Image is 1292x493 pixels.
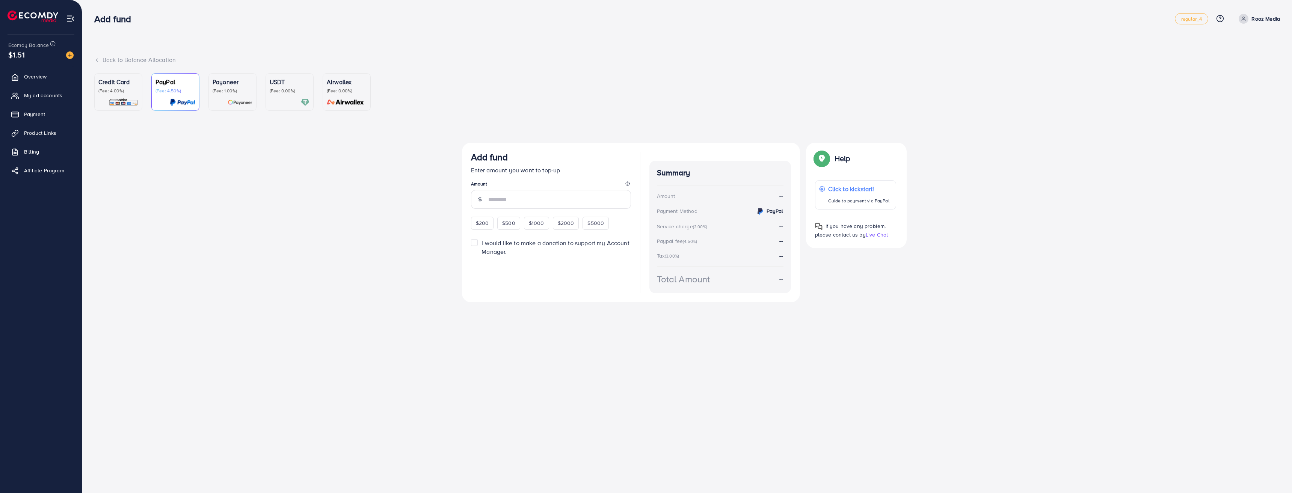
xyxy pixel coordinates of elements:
strong: -- [779,275,783,283]
p: (Fee: 1.00%) [213,88,252,94]
a: My ad accounts [6,88,76,103]
span: $5000 [587,219,604,227]
img: card [301,98,309,107]
p: Credit Card [98,77,138,86]
div: Payment Method [657,207,697,215]
p: PayPal [155,77,195,86]
span: $200 [476,219,489,227]
small: (3.00%) [693,224,707,230]
iframe: Chat [1260,459,1286,487]
span: $1.51 [8,49,25,60]
strong: -- [779,237,783,245]
div: Total Amount [657,273,710,286]
div: Paypal fee [657,237,700,245]
h4: Summary [657,168,783,178]
div: Back to Balance Allocation [94,56,1280,64]
span: $2000 [558,219,574,227]
strong: -- [779,252,783,260]
strong: -- [779,222,783,230]
span: Affiliate Program [24,167,64,174]
legend: Amount [471,181,631,190]
span: If you have any problem, please contact us by [815,222,886,238]
p: Airwallex [327,77,367,86]
p: (Fee: 4.50%) [155,88,195,94]
div: Tax [657,252,682,259]
img: credit [756,207,765,216]
span: Payment [24,110,45,118]
span: I would like to make a donation to support my Account Manager. [481,239,629,256]
p: (Fee: 0.00%) [270,88,309,94]
img: card [228,98,252,107]
a: Overview [6,69,76,84]
strong: PayPal [767,207,783,215]
img: logo [8,11,58,22]
img: Popup guide [815,152,829,165]
a: Rooz Media [1236,14,1280,24]
img: menu [66,14,75,23]
a: regular_4 [1175,13,1208,24]
small: (3.00%) [665,253,679,259]
span: Billing [24,148,39,155]
p: (Fee: 0.00%) [327,88,367,94]
p: Guide to payment via PayPal [828,196,889,205]
span: $1000 [529,219,544,227]
img: card [170,98,195,107]
span: regular_4 [1181,17,1202,21]
p: (Fee: 4.00%) [98,88,138,94]
a: Payment [6,107,76,122]
p: Help [835,154,850,163]
p: USDT [270,77,309,86]
h3: Add fund [471,152,508,163]
a: Billing [6,144,76,159]
a: Product Links [6,125,76,140]
span: My ad accounts [24,92,62,99]
small: (4.50%) [683,238,697,244]
a: Affiliate Program [6,163,76,178]
span: Ecomdy Balance [8,41,49,49]
p: Rooz Media [1251,14,1280,23]
span: Product Links [24,129,56,137]
span: $500 [502,219,515,227]
img: image [66,51,74,59]
div: Service charge [657,223,709,230]
span: Live Chat [866,231,888,238]
strong: -- [779,192,783,201]
p: Click to kickstart! [828,184,889,193]
img: card [325,98,367,107]
p: Enter amount you want to top-up [471,166,631,175]
h3: Add fund [94,14,137,24]
p: Payoneer [213,77,252,86]
img: Popup guide [815,223,823,230]
img: card [109,98,138,107]
span: Overview [24,73,47,80]
div: Amount [657,192,675,200]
